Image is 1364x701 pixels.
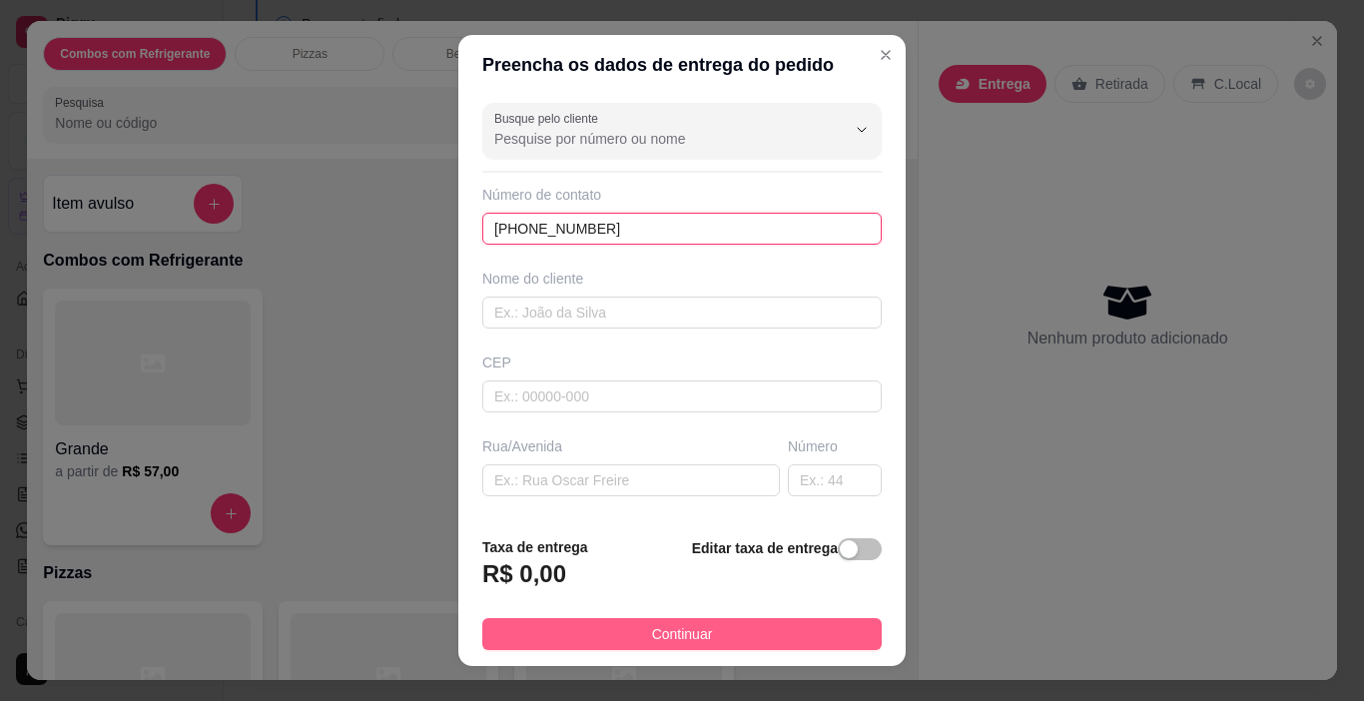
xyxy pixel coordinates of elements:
button: Continuar [482,618,882,650]
div: CEP [482,352,882,372]
button: Show suggestions [846,114,878,146]
header: Preencha os dados de entrega do pedido [458,35,906,95]
input: Busque pelo cliente [494,129,814,149]
div: Rua/Avenida [482,436,780,456]
input: Ex.: João da Silva [482,297,882,329]
div: Número de contato [482,185,882,205]
h3: R$ 0,00 [482,558,566,590]
div: Número [788,436,882,456]
strong: Editar taxa de entrega [692,540,838,556]
input: Ex.: 44 [788,464,882,496]
span: Continuar [652,623,713,645]
input: Ex.: 00000-000 [482,380,882,412]
label: Busque pelo cliente [494,110,605,127]
input: Ex.: Rua Oscar Freire [482,464,780,496]
strong: Taxa de entrega [482,539,588,555]
input: Ex.: (11) 9 8888-9999 [482,213,882,245]
div: Nome do cliente [482,269,882,289]
button: Close [870,39,902,71]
